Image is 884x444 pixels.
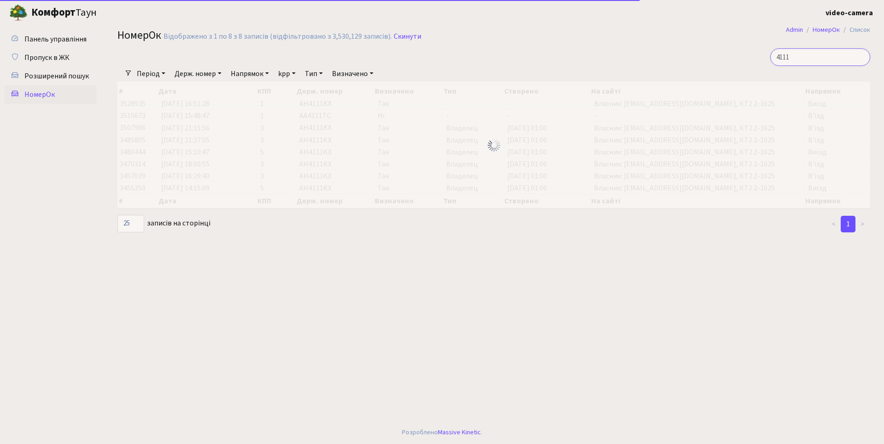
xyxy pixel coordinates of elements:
span: Розширений пошук [24,71,89,81]
li: Список [840,25,870,35]
button: Переключити навігацію [115,5,138,20]
div: Розроблено . [402,427,482,438]
a: Визначено [328,66,377,82]
a: НомерОк [813,25,840,35]
a: kpp [274,66,299,82]
a: НомерОк [5,85,97,104]
div: Відображено з 1 по 8 з 8 записів (відфільтровано з 3,530,129 записів). [163,32,392,41]
span: Пропуск в ЖК [24,53,70,63]
a: 1 [841,216,855,232]
a: Тип [301,66,326,82]
a: Період [133,66,169,82]
a: Скинути [394,32,421,41]
a: Розширений пошук [5,67,97,85]
a: Напрямок [227,66,273,82]
a: Пропуск в ЖК [5,48,97,67]
a: Admin [786,25,803,35]
span: НомерОк [117,27,161,43]
a: Держ. номер [171,66,225,82]
a: Панель управління [5,30,97,48]
a: Massive Kinetic [438,427,481,437]
img: Обробка... [487,138,501,153]
b: Комфорт [31,5,76,20]
span: Таун [31,5,97,21]
b: video-camera [826,8,873,18]
img: logo.png [9,4,28,22]
span: НомерОк [24,89,55,100]
a: video-camera [826,7,873,18]
input: Пошук... [770,48,870,66]
select: записів на сторінці [117,215,144,232]
span: Панель управління [24,34,87,44]
label: записів на сторінці [117,215,210,232]
nav: breadcrumb [772,20,884,40]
